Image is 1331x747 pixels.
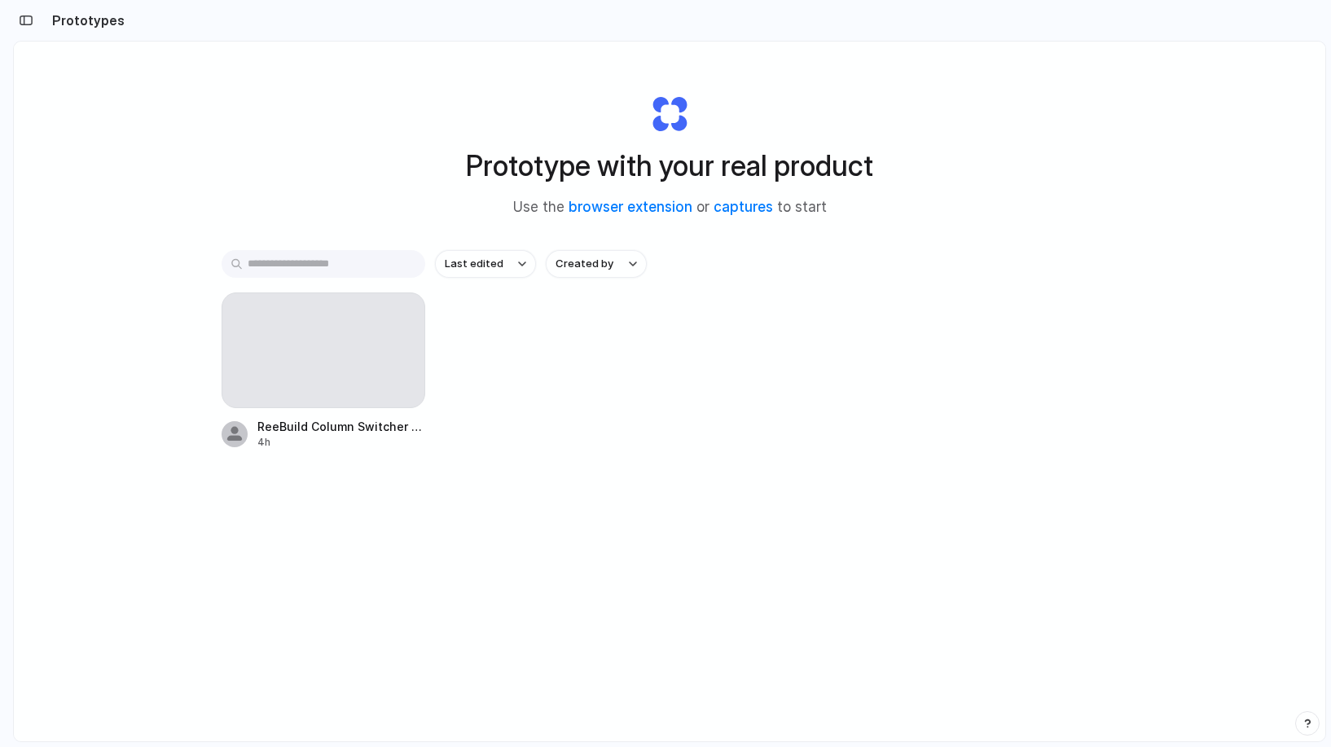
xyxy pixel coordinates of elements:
[546,250,647,278] button: Created by
[257,435,425,450] div: 4h
[222,292,425,450] a: ReeBuild Column Switcher & Row Labels4h
[445,256,503,272] span: Last edited
[714,199,773,215] a: captures
[46,11,125,30] h2: Prototypes
[435,250,536,278] button: Last edited
[257,418,425,435] span: ReeBuild Column Switcher & Row Labels
[466,144,873,187] h1: Prototype with your real product
[569,199,692,215] a: browser extension
[513,197,827,218] span: Use the or to start
[556,256,613,272] span: Created by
